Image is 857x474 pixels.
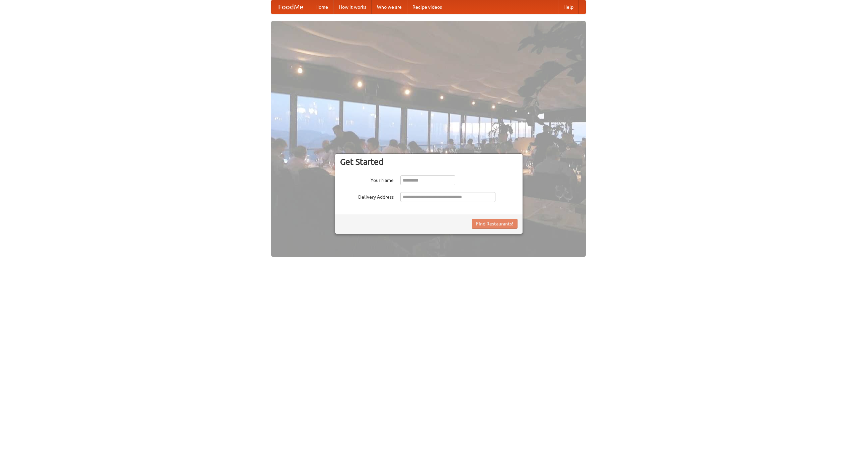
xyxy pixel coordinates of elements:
h3: Get Started [340,157,518,167]
a: Home [310,0,333,14]
label: Your Name [340,175,394,184]
a: FoodMe [271,0,310,14]
a: Who we are [372,0,407,14]
button: Find Restaurants! [472,219,518,229]
a: Help [558,0,579,14]
label: Delivery Address [340,192,394,200]
a: How it works [333,0,372,14]
a: Recipe videos [407,0,447,14]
